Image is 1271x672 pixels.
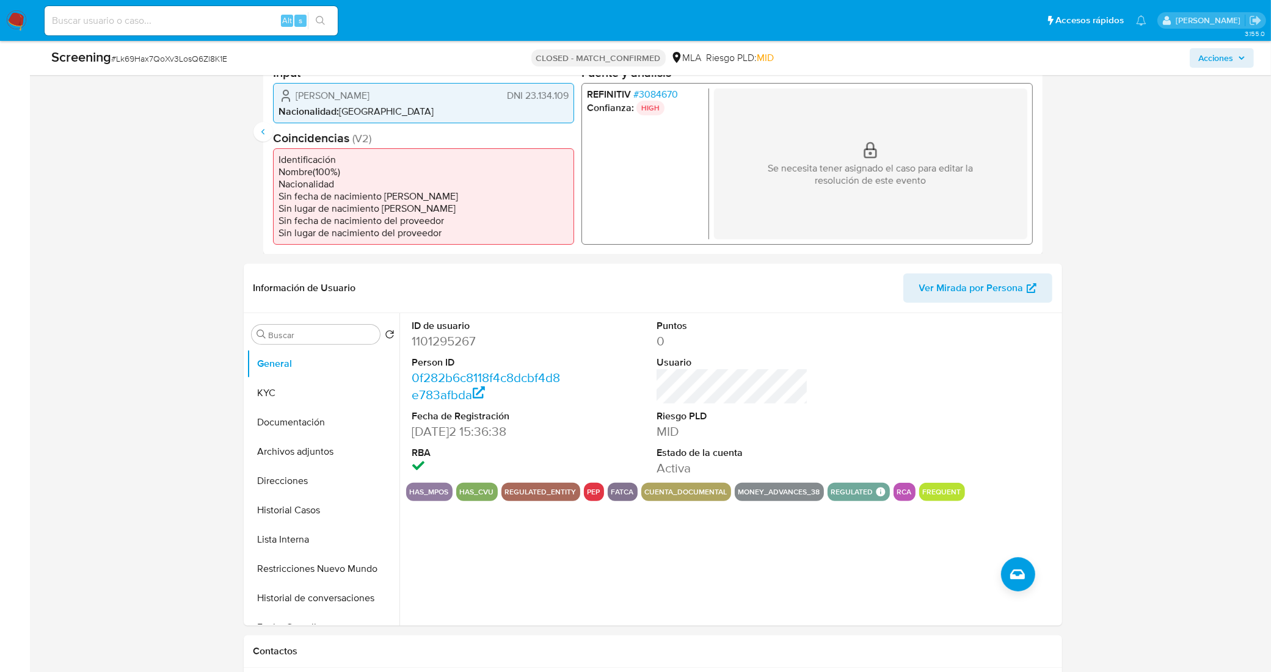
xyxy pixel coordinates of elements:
button: money_advances_38 [738,490,820,494]
b: Screening [51,47,111,67]
span: 3.155.0 [1245,29,1265,38]
dt: Riesgo PLD [657,410,807,423]
dt: Person ID [412,356,563,369]
button: Archivos adjuntos [247,437,399,466]
dt: Fecha de Registración [412,410,563,423]
button: General [247,349,399,378]
button: fatca [611,490,634,494]
dd: [DATE]2 15:36:38 [412,423,563,440]
span: Accesos rápidos [1055,14,1124,27]
button: regulated [831,490,873,494]
button: Buscar [257,330,266,339]
button: Acciones [1190,48,1254,68]
button: KYC [247,378,399,408]
button: Volver al orden por defecto [385,330,395,343]
button: search-icon [308,12,333,29]
button: has_mpos [410,490,449,494]
span: MID [757,51,774,65]
button: cuenta_documental [645,490,727,494]
a: Notificaciones [1136,15,1146,26]
span: # Lk69Hax7QoXv3LosQ6Zl8K1E [111,52,227,65]
a: Salir [1249,14,1262,27]
input: Buscar [269,330,375,341]
dt: ID de usuario [412,319,563,333]
button: pep [588,490,600,494]
a: 0f282b6c8118f4c8dcbf4d8e783afbda [412,369,561,403]
button: Historial de conversaciones [247,583,399,613]
button: frequent [923,490,961,494]
input: Buscar usuario o caso... [45,13,338,29]
dt: Puntos [657,319,807,333]
button: Restricciones Nuevo Mundo [247,554,399,583]
span: s [299,15,302,26]
dt: RBA [412,446,563,460]
button: regulated_entity [505,490,577,494]
span: Ver Mirada por Persona [919,273,1024,303]
dd: Activa [657,460,807,477]
div: MLA [671,51,702,65]
h1: Contactos [253,645,1052,657]
p: CLOSED - MATCH_CONFIRMED [531,49,666,67]
h1: Información de Usuario [253,282,356,294]
p: leandro.caroprese@mercadolibre.com [1176,15,1245,26]
span: Alt [282,15,292,26]
button: has_cvu [460,490,494,494]
dd: 0 [657,333,807,350]
dd: 1101295267 [412,333,563,350]
dd: MID [657,423,807,440]
button: Fecha Compliant [247,613,399,642]
button: Documentación [247,408,399,437]
button: Direcciones [247,466,399,496]
span: Riesgo PLD: [707,51,774,65]
button: Historial Casos [247,496,399,525]
button: Ver Mirada por Persona [903,273,1052,303]
button: Lista Interna [247,525,399,554]
button: rca [897,490,912,494]
dt: Usuario [657,356,807,369]
span: Acciones [1198,48,1233,68]
dt: Estado de la cuenta [657,446,807,460]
